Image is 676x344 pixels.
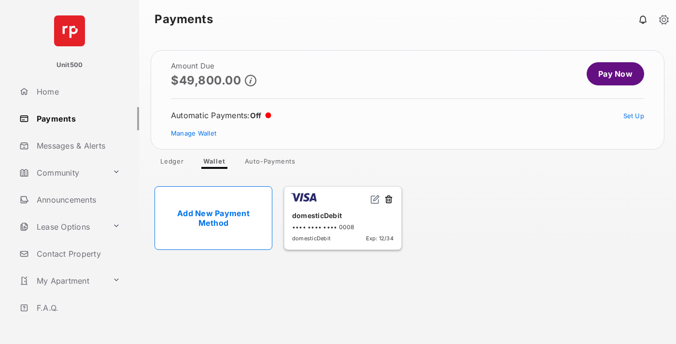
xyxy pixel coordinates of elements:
a: Contact Property [15,242,139,265]
a: Payments [15,107,139,130]
a: Lease Options [15,215,109,238]
div: domesticDebit [292,207,394,223]
a: Announcements [15,188,139,211]
a: Manage Wallet [171,129,216,137]
strong: Payments [155,14,213,25]
a: Auto-Payments [237,157,303,169]
a: Set Up [623,112,645,120]
p: Unit500 [56,60,83,70]
a: Home [15,80,139,103]
h2: Amount Due [171,62,256,70]
a: Messages & Alerts [15,134,139,157]
a: F.A.Q. [15,296,139,319]
span: Off [250,111,262,120]
div: •••• •••• •••• 0008 [292,223,394,231]
div: Automatic Payments : [171,110,271,120]
a: My Apartment [15,269,109,292]
span: Exp: 12/34 [366,235,394,242]
img: svg+xml;base64,PHN2ZyB2aWV3Qm94PSIwIDAgMjQgMjQiIHdpZHRoPSIxNiIgaGVpZ2h0PSIxNiIgZmlsbD0ibm9uZSIgeG... [370,194,380,204]
a: Ledger [153,157,192,169]
a: Community [15,161,109,184]
span: domesticDebit [292,235,331,242]
a: Add New Payment Method [155,186,272,250]
p: $49,800.00 [171,74,241,87]
a: Wallet [196,157,233,169]
img: svg+xml;base64,PHN2ZyB4bWxucz0iaHR0cDovL3d3dy53My5vcmcvMjAwMC9zdmciIHdpZHRoPSI2NCIgaGVpZ2h0PSI2NC... [54,15,85,46]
